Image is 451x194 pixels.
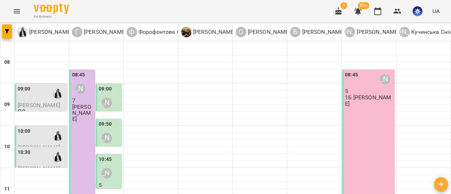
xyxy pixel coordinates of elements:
[345,27,355,37] div: [PERSON_NAME]
[34,4,69,14] img: Voopty Logo
[101,168,112,179] div: Гандрабура Наталя
[99,156,112,163] label: 10:45
[18,108,26,114] p: ПД
[345,27,399,37] a: [PERSON_NAME] [PERSON_NAME]
[236,27,290,37] div: Собченко Катерина
[72,98,94,104] p: 7
[72,27,82,37] div: Г
[345,27,399,37] div: Ануфрієва Ксенія
[345,71,358,79] label: 08:45
[72,27,126,37] div: Гандрабура Наталя
[380,74,390,85] div: Ануфрієва Ксенія
[340,2,347,9] span: 1
[432,7,440,15] span: UA
[301,28,345,36] p: [PERSON_NAME]
[355,28,399,36] p: [PERSON_NAME]
[290,27,301,37] div: Б
[290,27,345,37] a: Б [PERSON_NAME]
[413,6,422,16] img: 0dac5a7bb7f066a4c63f04d1f0800e65.jpg
[137,28,193,36] p: Форофонтова Олена
[99,182,120,188] p: 5
[192,28,236,36] p: [PERSON_NAME]
[358,2,370,9] span: 99+
[181,27,236,37] div: Сушко Олександр
[4,185,10,193] h6: 11
[18,85,31,93] label: 09:00
[72,104,94,122] p: [PERSON_NAME]
[75,83,86,94] div: Гандрабура Наталя
[246,28,290,36] p: [PERSON_NAME]
[434,177,448,191] button: Створити урок
[82,28,126,36] p: [PERSON_NAME]
[18,149,31,156] label: 10:30
[17,27,72,37] a: К [PERSON_NAME]
[126,27,193,37] div: Форофонтова Олена
[236,27,246,37] div: С
[52,151,63,162] img: Коваленко Аміна
[126,27,193,37] a: Ф Форофонтова Олена
[18,102,60,108] span: [PERSON_NAME]
[290,27,345,37] div: Білошицька Діана
[28,28,72,36] p: [PERSON_NAME]
[99,85,112,93] label: 09:00
[345,94,393,107] p: 1Б [PERSON_NAME]
[101,133,112,143] div: Гандрабура Наталя
[72,27,126,37] a: Г [PERSON_NAME]
[236,27,290,37] a: С [PERSON_NAME]
[126,27,137,37] div: Ф
[101,98,112,108] div: Гандрабура Наталя
[181,27,236,37] a: С [PERSON_NAME]
[52,130,63,141] img: Коваленко Аміна
[181,27,192,37] img: С
[34,14,69,19] span: For Business
[72,71,85,79] label: 08:45
[17,27,72,37] div: Коваленко Аміна
[18,165,60,172] span: [PERSON_NAME]
[17,27,28,37] img: К
[345,88,393,94] p: 5
[18,144,60,151] span: [PERSON_NAME]
[4,58,10,66] h6: 08
[99,120,112,128] label: 09:50
[430,5,443,18] button: UA
[4,101,10,108] h6: 09
[8,3,25,20] button: Menu
[4,143,10,151] h6: 10
[18,127,31,135] label: 10:00
[399,27,410,37] div: [PERSON_NAME]
[52,88,63,99] img: Коваленко Аміна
